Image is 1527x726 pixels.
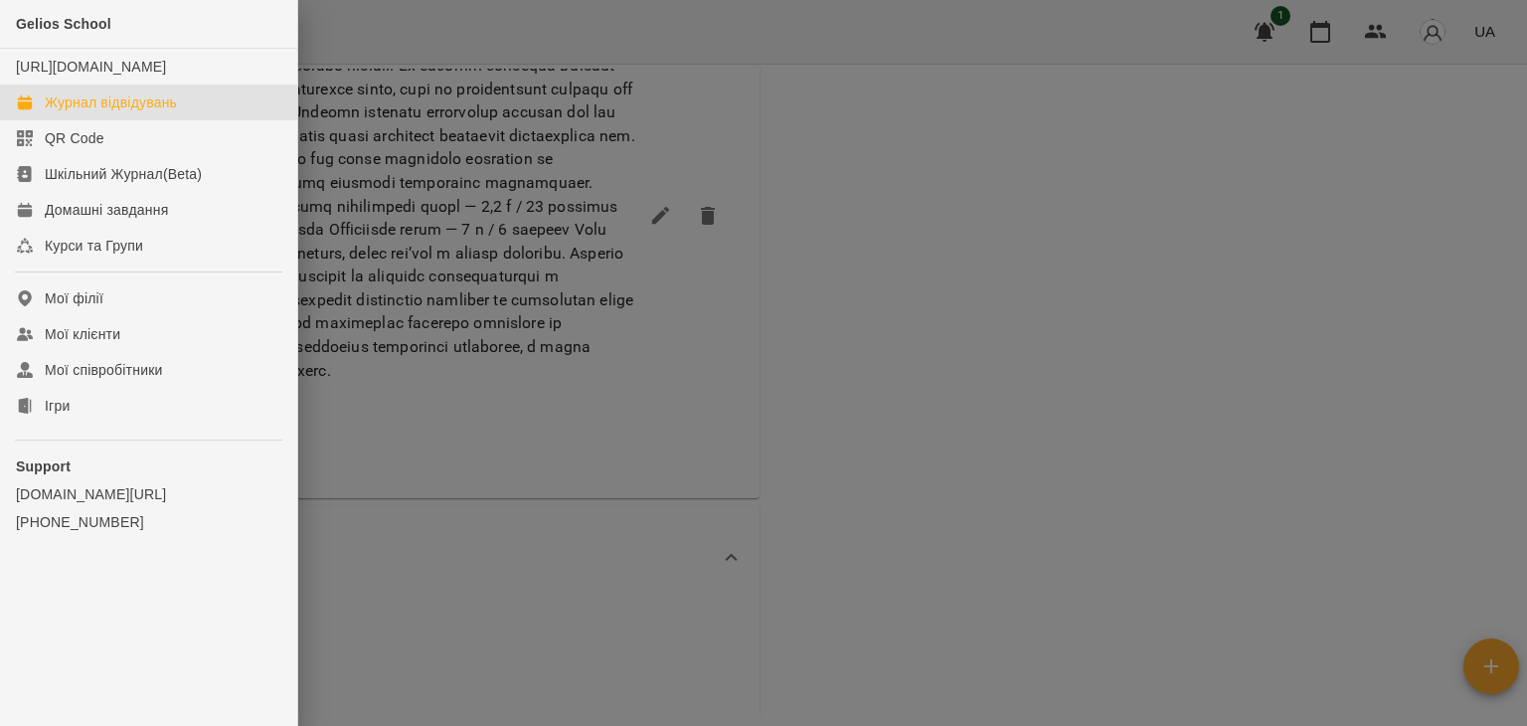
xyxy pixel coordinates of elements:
p: Support [16,456,281,476]
div: QR Code [45,128,104,148]
a: [URL][DOMAIN_NAME] [16,59,166,75]
div: Ігри [45,396,70,416]
div: Мої філії [45,288,103,308]
div: Мої клієнти [45,324,120,344]
div: Мої співробітники [45,360,163,380]
span: Gelios School [16,16,111,32]
a: [PHONE_NUMBER] [16,512,281,532]
a: [DOMAIN_NAME][URL] [16,484,281,504]
div: Шкільний Журнал(Beta) [45,164,202,184]
div: Журнал відвідувань [45,92,177,112]
div: Домашні завдання [45,200,168,220]
div: Курси та Групи [45,236,143,256]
